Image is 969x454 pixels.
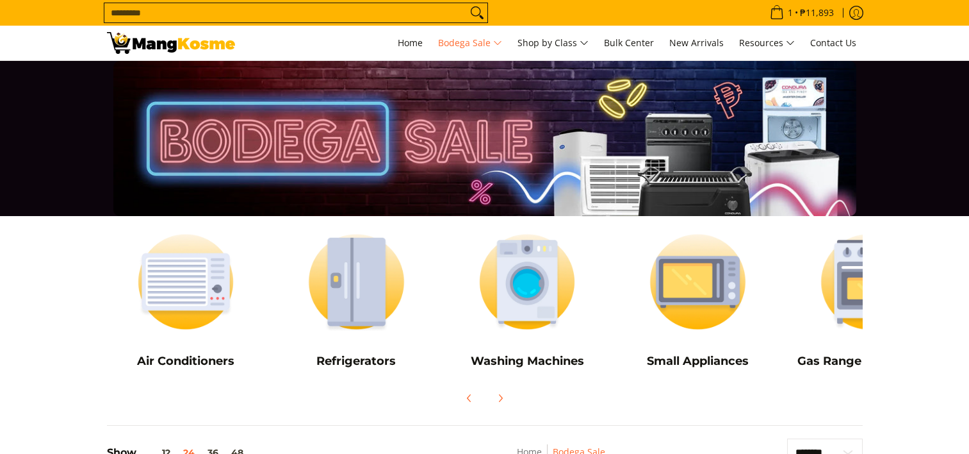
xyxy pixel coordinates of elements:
[790,354,948,369] h5: Gas Range and Cookers
[804,26,863,60] a: Contact Us
[448,223,607,378] a: Washing Machines Washing Machines
[107,223,265,378] a: Air Conditioners Air Conditioners
[619,354,777,369] h5: Small Appliances
[604,37,654,49] span: Bulk Center
[786,8,795,17] span: 1
[277,223,436,341] img: Refrigerators
[619,223,777,378] a: Small Appliances Small Appliances
[790,223,948,378] a: Cookers Gas Range and Cookers
[598,26,660,60] a: Bulk Center
[448,354,607,369] h5: Washing Machines
[398,37,423,49] span: Home
[107,354,265,369] h5: Air Conditioners
[669,37,724,49] span: New Arrivals
[798,8,836,17] span: ₱11,893
[810,37,856,49] span: Contact Us
[619,223,777,341] img: Small Appliances
[248,26,863,60] nav: Main Menu
[663,26,730,60] a: New Arrivals
[448,223,607,341] img: Washing Machines
[467,3,487,22] button: Search
[766,6,838,20] span: •
[438,35,502,51] span: Bodega Sale
[107,223,265,341] img: Air Conditioners
[739,35,795,51] span: Resources
[790,223,948,341] img: Cookers
[277,223,436,378] a: Refrigerators Refrigerators
[107,32,235,54] img: Bodega Sale l Mang Kosme: Cost-Efficient &amp; Quality Home Appliances
[391,26,429,60] a: Home
[455,384,484,412] button: Previous
[432,26,509,60] a: Bodega Sale
[517,35,589,51] span: Shop by Class
[733,26,801,60] a: Resources
[511,26,595,60] a: Shop by Class
[486,384,514,412] button: Next
[277,354,436,369] h5: Refrigerators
